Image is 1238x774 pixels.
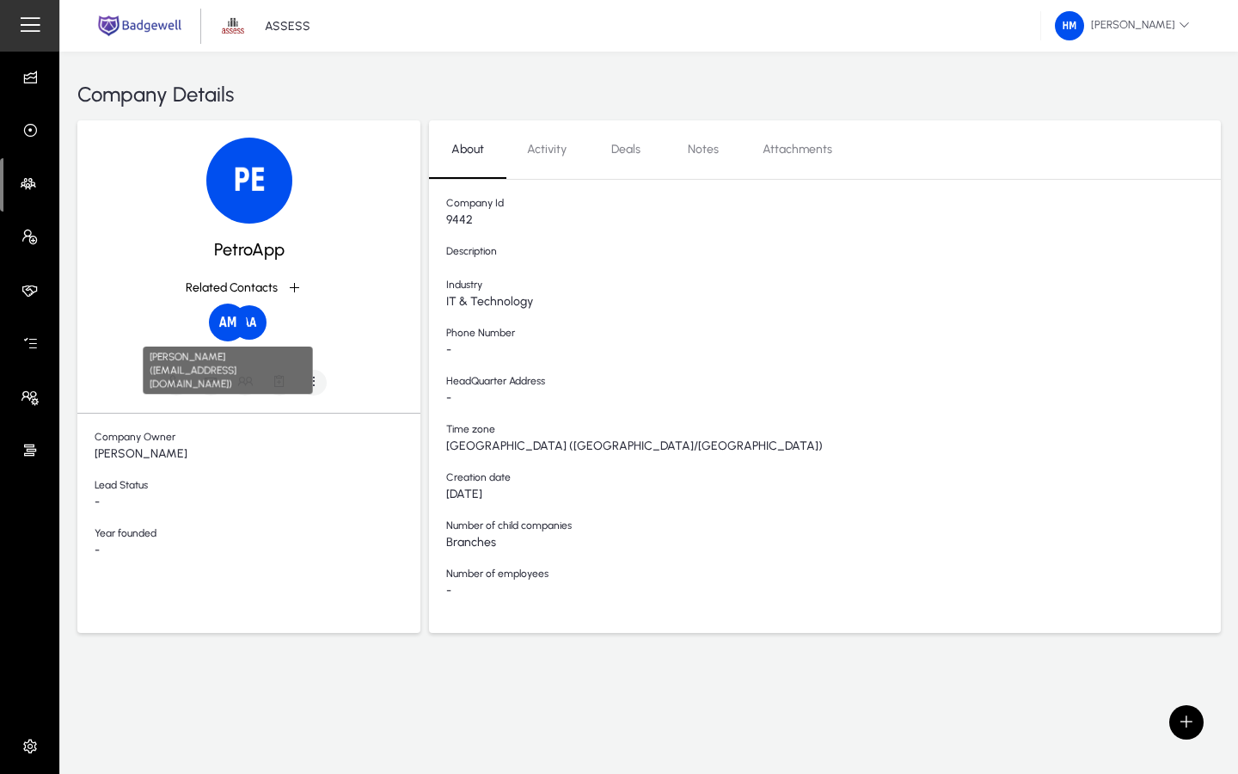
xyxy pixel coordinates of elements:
span: [PERSON_NAME] [95,447,420,462]
button: [PERSON_NAME] [1041,10,1204,41]
span: [DATE] [446,488,1221,502]
span: - [95,544,420,558]
span: [GEOGRAPHIC_DATA] ([GEOGRAPHIC_DATA]/[GEOGRAPHIC_DATA]) [446,439,1221,454]
p: Related Contacts [186,281,278,296]
img: 219.png [1055,11,1084,40]
span: Year founded [95,527,420,544]
span: HeadQuarter Address [446,375,1221,391]
span: Notes [688,144,719,156]
span: - [446,343,1221,358]
span: Attachments [763,144,832,156]
span: PetroApp [214,236,285,262]
a: Activity [506,129,587,170]
span: Company Id [446,197,1221,213]
span: Company Owner [95,431,420,447]
span: Industry [446,279,1221,295]
img: 1.png [217,9,249,42]
img: 9442.png [206,138,292,224]
span: Branches [446,536,1221,550]
span: - [446,391,1221,406]
span: IT & Technology [446,295,1221,310]
a: Deals [587,129,665,170]
span: Lead Status [95,479,420,495]
span: Time zone [446,423,1221,439]
span: Phone Number [446,327,1221,343]
span: Creation date [446,471,1221,488]
p: ASSESS [265,19,310,34]
img: main.png [95,14,185,38]
a: Notes [665,129,742,170]
span: Activity [527,144,567,156]
span: - [446,584,1221,599]
span: Description [446,245,1221,261]
span: About [451,144,484,156]
span: Company Details [77,79,234,110]
a: About [429,129,506,170]
div: [PERSON_NAME] ([EMAIL_ADDRESS][DOMAIN_NAME]) [142,347,314,395]
img: 5775.png [209,304,247,341]
img: 5776.png [232,305,267,340]
span: 9442 [446,213,1221,228]
span: Deals [611,144,640,156]
span: Number of child companies [446,519,1221,536]
a: Attachments [742,129,853,170]
span: [PERSON_NAME] [1055,11,1190,40]
span: - [95,495,420,510]
span: Number of employees [446,568,1221,584]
